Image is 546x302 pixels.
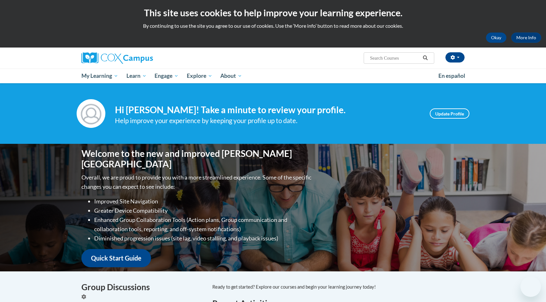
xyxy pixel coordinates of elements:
a: My Learning [77,69,122,83]
li: Enhanced Group Collaboration Tools (Action plans, Group communication and collaboration tools, re... [94,215,313,234]
input: Search Courses [369,54,421,62]
a: Learn [122,69,151,83]
span: Learn [126,72,147,80]
li: Greater Device Compatibility [94,206,313,215]
span: About [220,72,242,80]
span: En español [438,72,465,79]
li: Diminished progression issues (site lag, video stalling, and playback issues) [94,234,313,243]
img: Profile Image [77,99,105,128]
a: Update Profile [430,108,469,119]
a: About [216,69,246,83]
a: Cox Campus [81,52,203,64]
a: Explore [183,69,216,83]
img: Cox Campus [81,52,153,64]
a: Engage [150,69,183,83]
span: Explore [187,72,212,80]
span: Engage [155,72,178,80]
h4: Hi [PERSON_NAME]! Take a minute to review your profile. [115,105,420,115]
iframe: Button to launch messaging window [520,276,541,297]
h1: Welcome to the new and improved [PERSON_NAME][GEOGRAPHIC_DATA] [81,148,313,170]
button: Okay [486,33,506,43]
div: Help improve your experience by keeping your profile up to date. [115,115,420,126]
a: Quick Start Guide [81,249,151,267]
li: Improved Site Navigation [94,197,313,206]
a: More Info [511,33,541,43]
h4: Group Discussions [81,281,203,293]
div: Main menu [72,69,474,83]
span: My Learning [81,72,118,80]
p: Overall, we are proud to provide you with a more streamlined experience. Some of the specific cha... [81,173,313,191]
p: By continuing to use the site you agree to our use of cookies. Use the ‘More info’ button to read... [5,22,541,29]
button: Search [421,54,430,62]
button: Account Settings [445,52,465,63]
h2: This site uses cookies to help improve your learning experience. [5,6,541,19]
a: En español [434,69,469,83]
